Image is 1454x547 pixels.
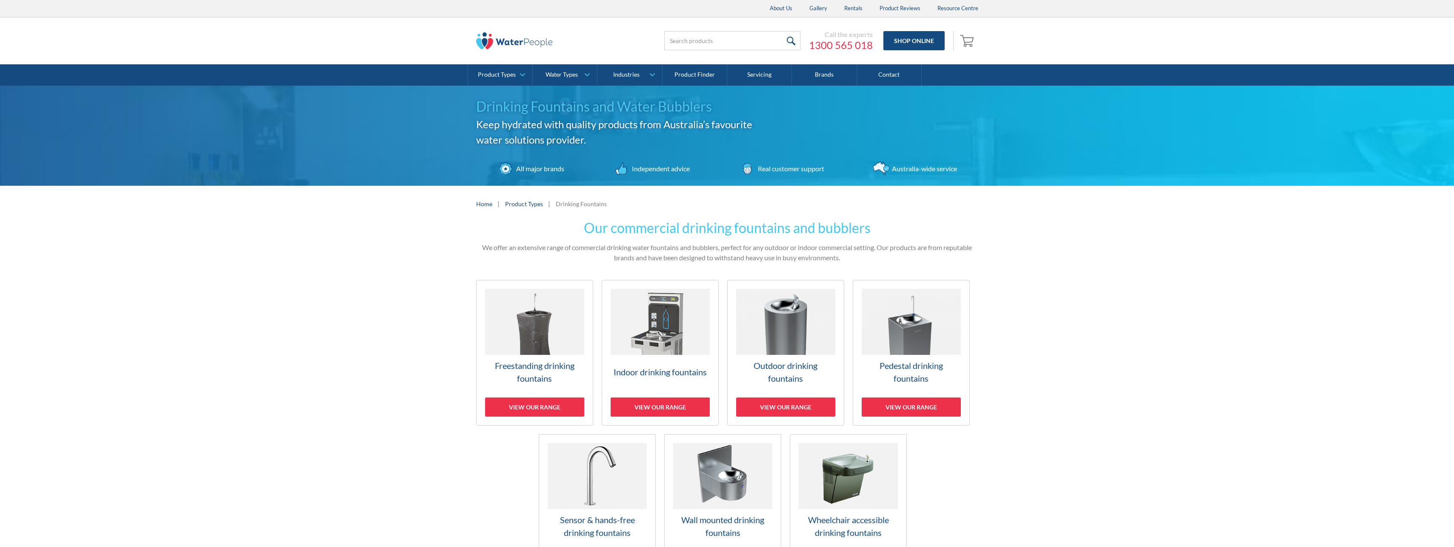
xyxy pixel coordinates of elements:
[673,513,772,539] h3: Wall mounted drinking fountains
[792,64,857,86] a: Brands
[476,199,492,208] a: Home
[597,64,662,86] a: Industries
[613,71,640,78] div: Industries
[611,366,710,378] h3: Indoor drinking fountains
[736,397,835,417] div: View our range
[497,199,501,209] div: |
[476,280,593,426] a: Freestanding drinking fountainsView our range
[809,39,873,52] a: 1300 565 018
[476,32,553,49] img: The Water People
[890,164,957,174] div: Australia-wide service
[960,34,976,47] img: shopping cart
[630,164,690,174] div: Independent advice
[727,280,844,426] a: Outdoor drinking fountainsView our range
[958,31,978,51] a: Open cart
[476,117,766,147] h2: Keep hydrated with quality products from Australia’s favourite water solutions provider.
[862,359,961,385] h3: Pedestal drinking fountains
[547,199,551,209] div: |
[799,513,898,539] h3: Wheelchair accessible drinking fountains
[857,64,922,86] a: Contact
[468,64,532,86] a: Product Types
[853,280,970,426] a: Pedestal drinking fountainsView our range
[478,71,516,78] div: Product Types
[546,71,578,78] div: Water Types
[611,397,710,417] div: View our range
[533,64,597,86] a: Water Types
[505,199,543,208] a: Product Types
[862,397,961,417] div: View our range
[556,199,607,208] div: Drinking Fountains
[485,359,584,385] h3: Freestanding drinking fountains
[736,359,835,385] h3: Outdoor drinking fountains
[548,513,647,539] h3: Sensor & hands-free drinking fountains
[727,64,792,86] a: Servicing
[476,96,766,117] h1: Drinking Fountains and Water Bubblers
[476,242,978,263] p: We offer an extensive range of commercial drinking water fountains and bubblers, perfect for any ...
[602,280,719,426] a: Indoor drinking fountainsView our range
[756,164,824,174] div: Real customer support
[664,31,800,50] input: Search products
[476,218,978,238] h2: Our commercial drinking fountains and bubblers
[485,397,584,417] div: View our range
[663,64,727,86] a: Product Finder
[809,30,873,39] div: Call the experts
[883,31,945,50] a: Shop Online
[514,164,564,174] div: All major brands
